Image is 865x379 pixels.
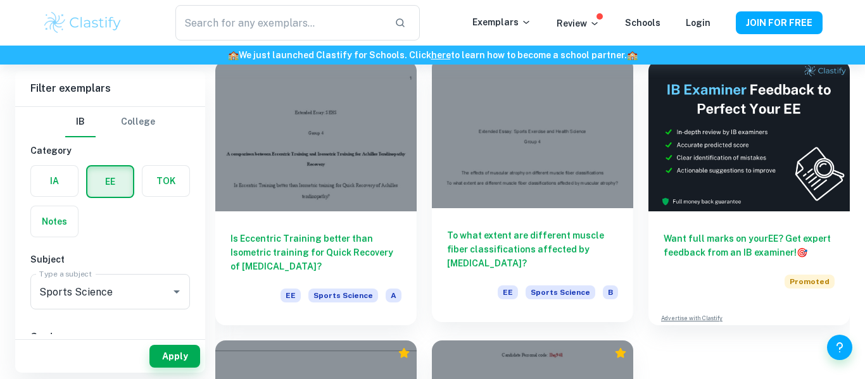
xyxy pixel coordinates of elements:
[230,232,401,273] h6: Is Eccentric Training better than Isometric training for Quick Recovery of [MEDICAL_DATA]?
[3,48,862,62] h6: We just launched Clastify for Schools. Click to learn how to become a school partner.
[142,166,189,196] button: TOK
[31,166,78,196] button: IA
[30,144,190,158] h6: Category
[557,16,600,30] p: Review
[215,61,417,325] a: Is Eccentric Training better than Isometric training for Quick Recovery of [MEDICAL_DATA]?EESport...
[65,107,155,137] div: Filter type choice
[39,268,92,279] label: Type a subject
[472,15,531,29] p: Exemplars
[627,50,638,60] span: 🏫
[175,5,384,40] input: Search for any exemplars...
[664,232,835,259] h6: Want full marks on your EE ? Get expert feedback from an IB examiner!
[661,314,723,323] a: Advertise with Clastify
[603,285,618,299] span: B
[31,206,78,237] button: Notes
[87,166,133,197] button: EE
[228,50,239,60] span: 🏫
[168,283,186,301] button: Open
[625,18,660,28] a: Schools
[686,18,710,28] a: Login
[827,335,852,360] button: Help and Feedback
[30,252,190,266] h6: Subject
[431,50,451,60] a: here
[736,11,823,34] button: JOIN FOR FREE
[447,228,618,270] h6: To what extent are different muscle fiber classifications affected by [MEDICAL_DATA]?
[648,61,850,211] img: Thumbnail
[308,289,378,302] span: Sports Science
[398,347,410,359] div: Premium
[614,347,627,359] div: Premium
[149,345,200,368] button: Apply
[797,247,807,258] span: 🎯
[30,330,190,344] h6: Grade
[648,61,850,325] a: Want full marks on yourEE? Get expert feedback from an IB examiner!PromotedAdvertise with Clastify
[15,71,205,106] h6: Filter exemplars
[386,289,401,302] span: A
[432,61,633,325] a: To what extent are different muscle fiber classifications affected by [MEDICAL_DATA]?EESports Sci...
[785,275,835,289] span: Promoted
[42,10,123,35] img: Clastify logo
[498,285,518,299] span: EE
[526,285,595,299] span: Sports Science
[65,107,96,137] button: IB
[281,289,301,302] span: EE
[121,107,155,137] button: College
